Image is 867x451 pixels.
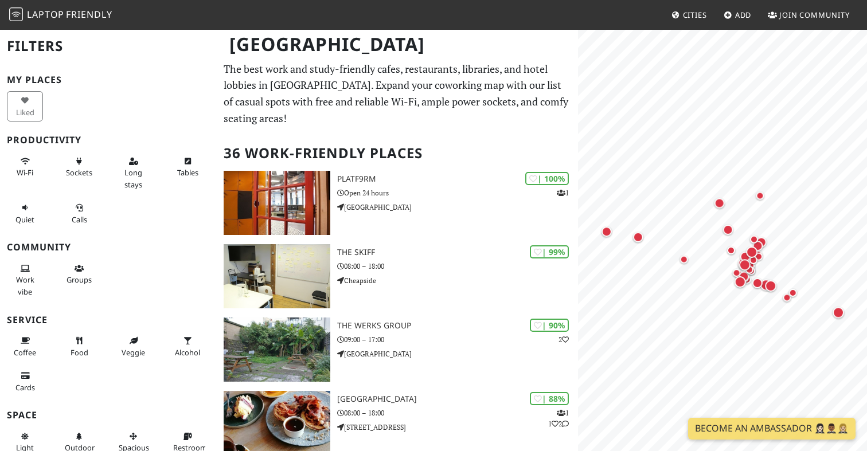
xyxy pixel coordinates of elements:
[337,394,578,404] h3: [GEOGRAPHIC_DATA]
[217,171,578,235] a: PLATF9RM | 100% 1 PLATF9RM Open 24 hours [GEOGRAPHIC_DATA]
[548,407,569,429] p: 1 1 2
[677,252,691,266] div: Map marker
[7,410,210,421] h3: Space
[732,274,748,290] div: Map marker
[721,222,736,237] div: Map marker
[72,214,87,225] span: Video/audio calls
[736,256,752,272] div: Map marker
[599,224,614,239] div: Map marker
[337,202,578,213] p: [GEOGRAPHIC_DATA]
[763,277,779,293] div: Map marker
[115,152,151,194] button: Long stays
[688,418,856,440] a: Become an Ambassador 🤵🏻‍♀️🤵🏾‍♂️🤵🏼‍♀️
[525,172,569,185] div: | 100%
[730,266,744,280] div: Map marker
[763,5,854,25] a: Join Community
[224,136,571,171] h2: 36 Work-Friendly Places
[115,331,151,362] button: Veggie
[754,234,769,249] div: Map marker
[744,264,758,277] div: Map marker
[337,187,578,198] p: Open 24 hours
[337,275,578,286] p: Cheapside
[224,317,330,382] img: The Werks Group
[7,366,43,397] button: Cards
[177,167,198,178] span: Work-friendly tables
[752,248,766,261] div: Map marker
[530,319,569,332] div: | 90%
[337,334,578,345] p: 09:00 – 17:00
[15,382,35,393] span: Credit cards
[71,347,88,358] span: Food
[719,5,756,25] a: Add
[67,274,92,285] span: Group tables
[7,74,210,85] h3: My Places
[66,167,92,178] span: Power sockets
[737,257,753,273] div: Map marker
[7,259,43,301] button: Work vibe
[66,8,112,21] span: Friendly
[744,244,760,260] div: Map marker
[752,249,766,263] div: Map marker
[15,214,34,225] span: Quiet
[786,286,800,300] div: Map marker
[7,242,210,253] h3: Community
[559,334,569,345] p: 2
[337,422,578,433] p: [STREET_ADDRESS]
[217,317,578,382] a: The Werks Group | 90% 2 The Werks Group 09:00 – 17:00 [GEOGRAPHIC_DATA]
[750,276,765,291] div: Map marker
[337,348,578,359] p: [GEOGRAPHIC_DATA]
[337,248,578,257] h3: The Skiff
[9,5,112,25] a: LaptopFriendly LaptopFriendly
[337,407,578,418] p: 08:00 – 18:00
[724,244,738,257] div: Map marker
[337,174,578,184] h3: PLATF9RM
[779,10,850,20] span: Join Community
[14,347,36,358] span: Coffee
[747,232,761,246] div: Map marker
[743,262,756,276] div: Map marker
[220,29,576,60] h1: [GEOGRAPHIC_DATA]
[530,245,569,258] div: | 99%
[170,331,206,362] button: Alcohol
[224,61,571,127] p: The best work and study-friendly cafes, restaurants, libraries, and hotel lobbies in [GEOGRAPHIC_...
[61,152,97,182] button: Sockets
[780,291,794,304] div: Map marker
[557,187,569,198] p: 1
[683,10,707,20] span: Cities
[736,269,751,284] div: Map marker
[667,5,712,25] a: Cities
[337,261,578,272] p: 08:00 – 18:00
[17,167,33,178] span: Stable Wi-Fi
[175,347,200,358] span: Alcohol
[27,8,64,21] span: Laptop
[7,152,43,182] button: Wi-Fi
[7,135,210,146] h3: Productivity
[16,274,34,296] span: People working
[7,198,43,229] button: Quiet
[170,152,206,182] button: Tables
[712,195,727,210] div: Map marker
[530,392,569,405] div: | 88%
[735,10,752,20] span: Add
[7,331,43,362] button: Coffee
[7,29,210,64] h2: Filters
[224,244,330,308] img: The Skiff
[747,251,761,265] div: Map marker
[61,198,97,229] button: Calls
[61,331,97,362] button: Food
[747,253,760,266] div: Map marker
[830,304,846,320] div: Map marker
[337,321,578,331] h3: The Werks Group
[750,238,765,253] div: Map marker
[753,189,767,202] div: Map marker
[741,248,756,262] div: Map marker
[758,277,774,293] div: Map marker
[61,259,97,289] button: Groups
[738,271,752,285] div: Map marker
[224,171,330,235] img: PLATF9RM
[631,229,646,244] div: Map marker
[7,315,210,325] h3: Service
[9,7,23,21] img: LaptopFriendly
[124,167,142,189] span: Long stays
